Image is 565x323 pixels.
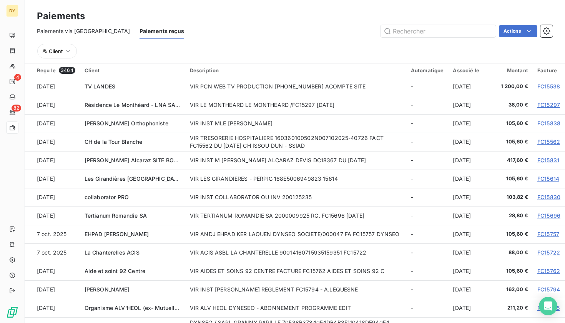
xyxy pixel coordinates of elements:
[499,25,537,37] button: Actions
[85,120,168,127] span: [PERSON_NAME] Orthophoniste
[406,206,449,225] td: -
[85,268,145,274] span: Aide et soint 92 Centre
[406,225,449,243] td: -
[497,101,528,109] span: 36,00 €
[497,230,528,238] span: 105,60 €
[37,27,130,35] span: Paiements via [GEOGRAPHIC_DATA]
[25,243,80,262] td: 7 oct. 2025
[25,280,80,299] td: [DATE]
[25,299,80,317] td: [DATE]
[25,188,80,206] td: [DATE]
[497,120,528,127] span: 105,60 €
[448,96,493,114] td: [DATE]
[6,306,18,318] img: Logo LeanPay
[85,212,147,219] span: Tertianum Romandie SA
[185,299,406,317] td: VIR ALV HEOL DYNESEO - ABONNEMENT PROGRAMME EDIT
[497,267,528,275] span: 105,60 €
[85,157,182,163] span: [PERSON_NAME] Alcaraz SITE BOOK
[49,48,63,54] span: Client
[185,225,406,243] td: VIR ANDJ EHPAD KER LAOUEN DYNSEO SOCIETE/000047 FA FC15757 DYNSEO
[185,114,406,133] td: VIR INST MLE [PERSON_NAME]
[37,9,85,23] h3: Paiements
[448,151,493,170] td: [DATE]
[406,151,449,170] td: -
[185,206,406,225] td: VIR TERTIANUM ROMANDIE SA 2000009925 RG. FC15696 [DATE]
[537,157,559,163] a: FC15831
[185,96,406,114] td: VIR LE MONTHEARD LE MONTHEARD /FC15297 [DATE]
[406,114,449,133] td: -
[85,194,129,200] span: collaborator PRO
[448,114,493,133] td: [DATE]
[406,133,449,151] td: -
[497,193,528,201] span: 103,82 €
[497,175,528,183] span: 105,60 €
[497,67,528,73] div: Montant
[411,67,444,73] div: Automatique
[37,67,75,74] div: Reçu le
[537,286,560,293] a: FC15794
[406,96,449,114] td: -
[25,133,80,151] td: [DATE]
[537,102,560,108] a: FC15297
[453,67,488,73] div: Associé le
[497,83,528,90] span: 1 200,00 €
[185,77,406,96] td: VIR PCN WEB TV PRODUCTION [PHONE_NUMBER] ACOMPTE SITE
[497,212,528,220] span: 28,80 €
[25,114,80,133] td: [DATE]
[85,138,142,145] span: CH de la Tour Blanche
[85,249,140,256] span: La Chanterelles ACIS
[539,297,557,315] div: Open Intercom Messenger
[448,206,493,225] td: [DATE]
[85,83,115,90] span: TV LANDES
[12,105,21,112] span: 82
[406,243,449,262] td: -
[406,170,449,188] td: -
[25,96,80,114] td: [DATE]
[25,225,80,243] td: 7 oct. 2025
[381,25,496,37] input: Rechercher
[85,231,149,237] span: EHPAD [PERSON_NAME]
[537,67,560,73] div: Facture
[185,262,406,280] td: VIR AIDES ET SOINS 92 CENTRE FACTURE FC15762 AIDES ET SOINS 92 C
[25,262,80,280] td: [DATE]
[448,225,493,243] td: [DATE]
[85,305,248,311] span: Organisme ALV'HEOL (ex- Mutuelles de [GEOGRAPHIC_DATA])
[448,133,493,151] td: [DATE]
[537,249,560,256] a: FC15722
[25,77,80,96] td: [DATE]
[537,138,560,145] a: FC15562
[25,206,80,225] td: [DATE]
[185,280,406,299] td: VIR INST [PERSON_NAME] REGLEMENT FC15794 - A.LEQUESNE
[497,249,528,256] span: 88,00 €
[537,212,560,219] a: FC15696
[497,304,528,312] span: 211,20 €
[537,120,560,127] a: FC15838
[185,188,406,206] td: VIR INST COLLABORATOR OU INV 200125235
[448,262,493,280] td: [DATE]
[537,175,559,182] a: FC15614
[497,138,528,146] span: 105,60 €
[37,44,77,58] button: Client
[185,133,406,151] td: VIR TRESORERIE HOSPITALIERE 160360100502N007102025-40726 FACT FC15562 DU [DATE] CH ISSOU DUN - SSIAD
[448,77,493,96] td: [DATE]
[85,175,183,182] span: Les Girandières [GEOGRAPHIC_DATA]
[448,280,493,299] td: [DATE]
[537,268,560,274] a: FC15762
[85,67,181,73] div: Client
[448,243,493,262] td: [DATE]
[448,188,493,206] td: [DATE]
[448,299,493,317] td: [DATE]
[537,305,560,311] a: FC15655
[406,188,449,206] td: -
[185,151,406,170] td: VIR INST M [PERSON_NAME] ALCARAZ DEVIS DC18367 DU [DATE]
[497,286,528,293] span: 162,00 €
[185,170,406,188] td: VIR LES GIRANDIERES - PERPIG 168E5006949823 15614
[185,243,406,262] td: VIR ACIS ASBL LA CHANTERELLE 90014160715935159351 FC15722
[6,5,18,17] div: DY
[406,262,449,280] td: -
[406,280,449,299] td: -
[497,157,528,164] span: 417,60 €
[59,67,75,74] span: 3464
[190,67,402,73] div: Description
[25,170,80,188] td: [DATE]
